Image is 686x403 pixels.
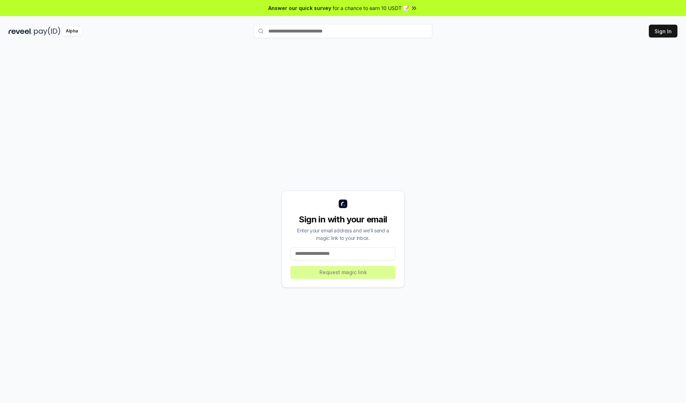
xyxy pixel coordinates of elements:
div: Enter your email address and we’ll send a magic link to your inbox. [290,227,396,242]
div: Alpha [62,27,82,36]
div: Sign in with your email [290,214,396,225]
img: reveel_dark [9,27,33,36]
span: Answer our quick survey [268,4,331,12]
img: logo_small [339,200,347,208]
img: pay_id [34,27,60,36]
button: Sign In [649,25,677,37]
span: for a chance to earn 10 USDT 📝 [333,4,409,12]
